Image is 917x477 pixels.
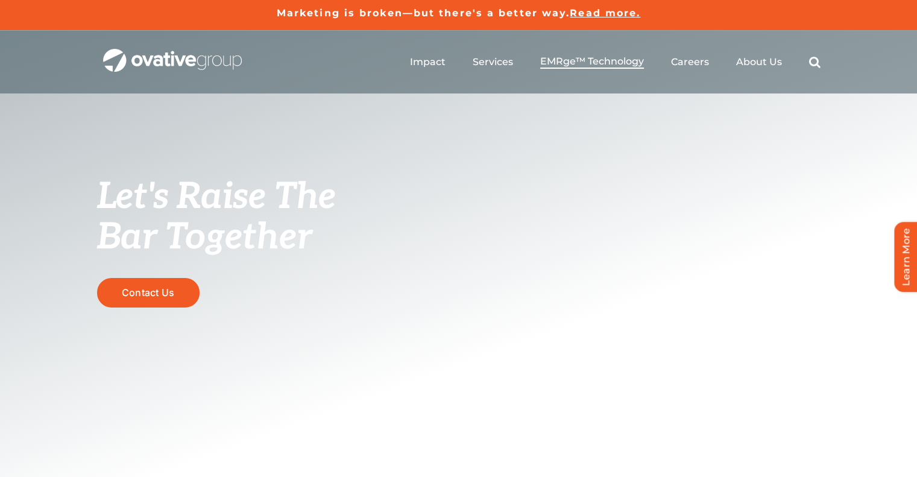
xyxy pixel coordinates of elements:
[410,56,446,68] a: Impact
[570,7,640,19] a: Read more.
[277,7,570,19] a: Marketing is broken—but there's a better way.
[97,216,312,259] span: Bar Together
[97,175,336,219] span: Let's Raise The
[540,55,644,68] span: EMRge™ Technology
[473,56,513,68] a: Services
[103,48,242,59] a: OG_Full_horizontal_WHT
[410,43,821,81] nav: Menu
[736,56,782,68] a: About Us
[122,287,174,299] span: Contact Us
[97,278,200,308] a: Contact Us
[671,56,709,68] a: Careers
[540,55,644,69] a: EMRge™ Technology
[809,56,821,68] a: Search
